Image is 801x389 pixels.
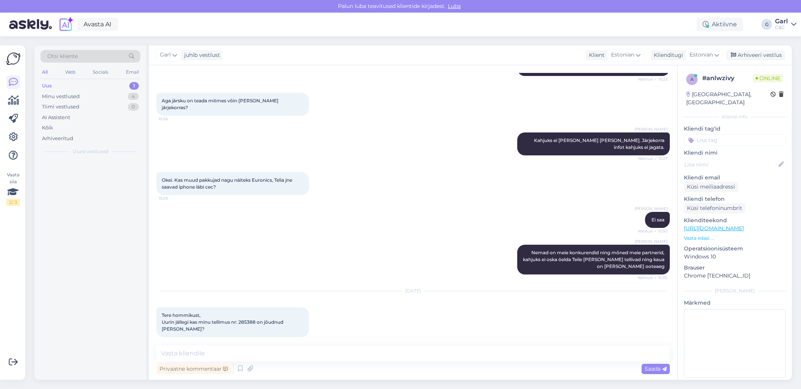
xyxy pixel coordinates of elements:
[696,18,743,31] div: Aktiivne
[128,93,139,100] div: 4
[638,76,667,82] span: Nähtud ✓ 15:25
[128,103,139,111] div: 0
[684,125,786,133] p: Kliendi tag'id
[651,51,683,59] div: Klienditugi
[64,67,77,77] div: Web
[91,67,110,77] div: Socials
[6,171,20,206] div: Vaata siia
[586,51,605,59] div: Klient
[684,149,786,157] p: Kliendi nimi
[159,195,187,201] span: 15:29
[159,337,187,343] span: 14:35
[40,67,49,77] div: All
[611,51,634,59] span: Estonian
[635,206,667,211] span: [PERSON_NAME]
[775,18,788,24] div: Garl
[162,312,285,332] span: Tere hommikust, Uurin jällegi kas minu tellimus nr: 285388 on jõudnud [PERSON_NAME]?
[726,50,785,60] div: Arhiveeri vestlus
[684,203,745,213] div: Küsi telefoninumbrit
[684,299,786,307] p: Märkmed
[684,235,786,242] p: Vaata edasi ...
[156,364,231,374] div: Privaatne kommentaar
[77,18,118,31] a: Avasta AI
[42,114,70,121] div: AI Assistent
[162,98,280,110] span: Aga järsku on teada mitmes võin [PERSON_NAME] järjekorras?
[684,174,786,182] p: Kliendi email
[47,52,78,60] span: Otsi kliente
[684,195,786,203] p: Kliendi telefon
[446,3,463,10] span: Luba
[775,24,788,31] div: C&C
[42,135,73,142] div: Arhiveeritud
[638,228,667,234] span: Nähtud ✓ 15:30
[638,275,667,281] span: Nähtud ✓ 15:30
[684,272,786,280] p: Chrome [TECHNICAL_ID]
[638,156,667,161] span: Nähtud ✓ 15:27
[58,16,74,32] img: explore-ai
[162,177,293,190] span: Okei. Kas muud pakkujad nagu näiteks Euronics, Telia jne saavad iphone läbi cec?
[159,116,187,122] span: 15:26
[686,90,770,107] div: [GEOGRAPHIC_DATA], [GEOGRAPHIC_DATA]
[684,160,777,169] input: Lisa nimi
[690,51,713,59] span: Estonian
[523,250,666,269] span: Nemad on meie konkurendid ning mõned meie partnerid, kahjuks ei oska öelda Teile [PERSON_NAME] te...
[129,82,139,90] div: 1
[684,245,786,253] p: Operatsioonisüsteem
[42,124,53,132] div: Kõik
[156,287,670,294] div: [DATE]
[684,287,786,294] div: [PERSON_NAME]
[702,74,753,83] div: # anlwzivy
[181,51,220,59] div: juhib vestlust
[635,239,667,244] span: [PERSON_NAME]
[684,253,786,261] p: Windows 10
[651,217,664,223] span: Ei saa
[42,82,52,90] div: Uus
[645,365,667,372] span: Saada
[684,264,786,272] p: Brauser
[124,67,140,77] div: Email
[684,225,744,232] a: [URL][DOMAIN_NAME]
[42,93,80,100] div: Minu vestlused
[775,18,796,31] a: GarlC&C
[684,113,786,120] div: Kliendi info
[160,51,171,59] span: Garl
[684,182,738,192] div: Küsi meiliaadressi
[761,19,772,30] div: G
[690,76,694,82] span: a
[42,103,79,111] div: Tiimi vestlused
[6,199,20,206] div: 2 / 3
[6,52,21,66] img: Askly Logo
[534,137,666,150] span: Kahjuks ei [PERSON_NAME] [PERSON_NAME]. Järjekorra infot kahjuks ei jagata.
[684,216,786,224] p: Klienditeekond
[753,74,783,82] span: Online
[684,134,786,146] input: Lisa tag
[73,148,108,155] span: Uued vestlused
[635,126,667,132] span: [PERSON_NAME]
